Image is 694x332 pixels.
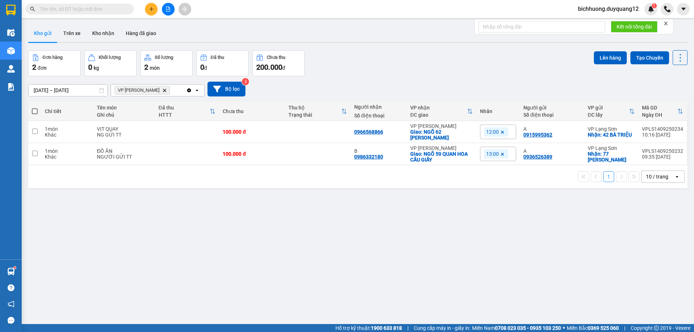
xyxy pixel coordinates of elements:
button: caret-down [677,3,690,16]
img: warehouse-icon [7,65,15,73]
strong: 0369 525 060 [588,325,619,331]
div: Khối lượng [99,55,121,60]
span: | [407,324,408,332]
span: đ [282,65,285,71]
sup: 1 [14,267,16,269]
button: file-add [162,3,175,16]
div: Chi tiết [45,108,90,114]
svg: Clear all [186,87,192,93]
span: Miền Nam [472,324,561,332]
span: 0 [88,63,92,72]
div: Ngày ĐH [642,112,677,118]
div: 0915995362 [523,132,552,138]
div: A [523,148,581,154]
div: VPLS1409250234 [642,126,683,132]
div: NG GỬI TT [97,132,151,138]
div: 10:16 [DATE] [642,132,683,138]
div: Người nhận [354,104,403,110]
div: Nhãn [480,108,516,114]
div: Nhận: 42 BÀ TRIỆU [588,132,635,138]
img: logo-vxr [6,5,16,16]
img: solution-icon [7,83,15,91]
div: 0986332180 [354,154,383,160]
div: Đã thu [211,55,224,60]
div: Giao: NGÕ 62 TRẦN BÌNH [410,129,473,141]
span: VP Minh Khai, close by backspace [115,86,170,95]
div: Số lượng [155,55,173,60]
button: Kết nối tổng đài [611,21,657,33]
div: VỊT QUAY [97,126,151,132]
div: 100.000 đ [223,129,281,135]
img: icon-new-feature [648,6,654,12]
svg: open [674,174,680,180]
div: VP [PERSON_NAME] [410,123,473,129]
button: Lên hàng [594,51,627,64]
strong: 0708 023 035 - 0935 103 250 [495,325,561,331]
span: đ [204,65,207,71]
div: Thu hộ [288,105,341,111]
div: ĐC lấy [588,112,629,118]
span: Miền Bắc [567,324,619,332]
span: 12:00 [486,129,499,135]
div: ĐC giao [410,112,467,118]
th: Toggle SortBy [638,102,687,121]
button: Kho nhận [86,25,120,42]
button: plus [145,3,158,16]
span: món [150,65,160,71]
div: Tên món [97,105,151,111]
img: warehouse-icon [7,268,15,275]
img: phone-icon [664,6,671,12]
div: VP Lạng Sơn [588,126,635,132]
span: 1 [653,3,655,8]
th: Toggle SortBy [584,102,638,121]
sup: 3 [242,78,249,85]
div: Đơn hàng [43,55,63,60]
button: Trên xe [57,25,86,42]
button: Khối lượng0kg [84,50,137,76]
span: aim [182,7,187,12]
button: Đã thu0đ [196,50,249,76]
div: NGƯỜI GỬI TT [97,154,151,160]
div: 1 món [45,126,90,132]
div: B [354,148,403,154]
span: plus [149,7,154,12]
button: Hàng đã giao [120,25,162,42]
span: 2 [144,63,148,72]
span: 13:00 [486,151,499,157]
div: Khác [45,132,90,138]
span: Cung cấp máy in - giấy in: [414,324,470,332]
div: Mã GD [642,105,677,111]
div: 10 / trang [646,173,668,180]
div: VP [PERSON_NAME] [410,145,473,151]
input: Selected VP Minh Khai. [171,87,172,94]
div: Chưa thu [223,108,281,114]
div: Người gửi [523,105,581,111]
div: HTTT [159,112,210,118]
svg: Delete [162,88,167,92]
div: Ghi chú [97,112,151,118]
div: 1 món [45,148,90,154]
span: copyright [654,325,659,331]
span: question-circle [8,284,14,291]
img: warehouse-icon [7,29,15,36]
span: | [624,324,625,332]
div: Đã thu [159,105,210,111]
div: VP Lạng Sơn [588,145,635,151]
span: notification [8,301,14,307]
button: Đơn hàng2đơn [28,50,81,76]
div: VP nhận [410,105,467,111]
div: Số điện thoại [354,113,403,118]
button: Tạo Chuyến [630,51,669,64]
button: Chưa thu200.000đ [252,50,305,76]
div: VPLS1409250232 [642,148,683,154]
input: Nhập số tổng đài [479,21,605,33]
div: 0966568866 [354,129,383,135]
svg: open [194,87,200,93]
button: Số lượng2món [140,50,193,76]
span: message [8,317,14,324]
span: kg [94,65,99,71]
span: 200.000 [256,63,282,72]
button: Kho gửi [28,25,57,42]
button: Bộ lọc [207,82,245,96]
span: đơn [38,65,47,71]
